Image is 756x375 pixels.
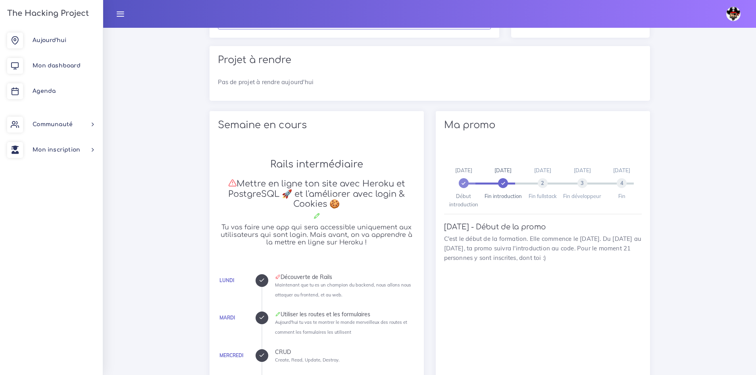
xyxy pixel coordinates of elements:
span: Fin fullstack [529,193,557,199]
span: [DATE] [613,167,630,173]
span: Début introduction [449,193,478,207]
span: [DATE] [574,167,591,173]
span: Fin [618,193,625,199]
div: Découverte de Rails [275,274,416,280]
span: Fin développeur [563,193,601,199]
p: Pas de projet à rendre aujourd'hui [218,77,642,87]
span: 4 [617,178,627,188]
small: Maintenant que tu es un champion du backend, nous allons nous attaquer au frontend, et au web. [275,282,411,298]
span: 2 [538,178,548,188]
p: C'est le début de la formation. Elle commence le [DATE]. Du [DATE] au [DATE], ta promo suivra l'i... [444,234,642,263]
span: [DATE] [534,167,551,173]
span: 3 [577,178,587,188]
div: Utiliser les routes et les formulaires [275,312,416,317]
span: 0 [459,178,469,188]
h2: Rails intermédiaire [218,159,416,170]
h3: The Hacking Project [5,9,89,18]
small: Aujourd'hui tu vas te montrer le monde merveilleux des routes et comment les formulaires les util... [275,319,407,335]
span: Fin introduction [485,193,522,199]
h2: Projet à rendre [218,54,642,66]
img: avatar [726,7,741,21]
span: [DATE] [455,167,472,173]
a: Mardi [219,315,235,321]
a: Mercredi [219,352,243,358]
h2: Ma promo [444,119,642,131]
div: CRUD [275,349,416,355]
span: Mon inscription [33,147,80,153]
span: Communauté [33,121,73,127]
h3: Mettre en ligne ton site avec Heroku et PostgreSQL 🚀 et l'améliorer avec login & Cookies 🍪 [218,179,416,209]
h5: Tu vas faire une app qui sera accessible uniquement aux utilisateurs qui sont login. Mais avant, ... [218,224,416,246]
h2: Semaine en cours [218,119,416,131]
span: 1 [498,178,508,188]
small: Create, Read, Update, Destroy. [275,357,340,363]
span: Mon dashboard [33,63,81,69]
span: Aujourd'hui [33,37,66,43]
a: Lundi [219,277,234,283]
h4: [DATE] - Début de la promo [444,223,642,231]
span: [DATE] [494,167,512,173]
span: Agenda [33,88,56,94]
